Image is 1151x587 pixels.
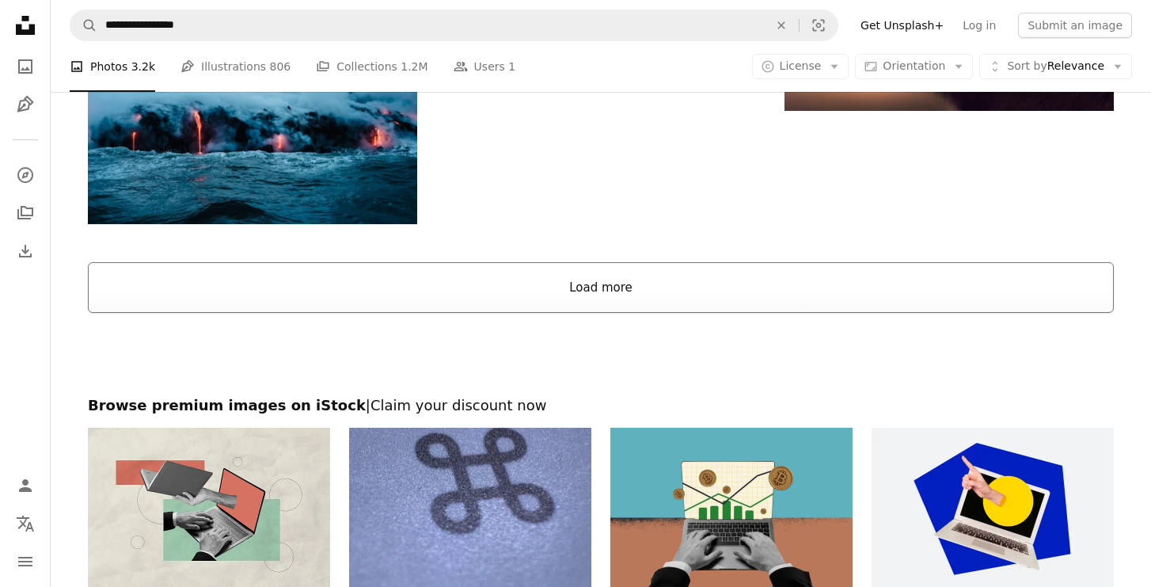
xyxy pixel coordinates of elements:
a: Download History [9,235,41,267]
button: Search Unsplash [70,10,97,40]
a: Illustrations [9,89,41,120]
a: lava dripping to ocean [88,108,417,122]
button: Orientation [855,54,973,79]
span: Relevance [1007,59,1104,74]
span: Sort by [1007,59,1047,72]
a: Log in / Sign up [9,470,41,501]
span: 806 [270,58,291,75]
span: Orientation [883,59,945,72]
a: Home — Unsplash [9,10,41,44]
span: | Claim your discount now [366,397,547,414]
img: lava dripping to ocean [88,6,417,224]
button: Sort byRelevance [979,54,1132,79]
a: Get Unsplash+ [851,13,953,38]
span: License [780,59,822,72]
a: Illustrations 806 [180,41,291,92]
button: Load more [88,262,1114,313]
span: 1.2M [401,58,427,75]
h2: Browse premium images on iStock [88,396,1114,415]
button: Menu [9,546,41,577]
button: Visual search [800,10,838,40]
a: Users 1 [454,41,516,92]
form: Find visuals sitewide [70,10,838,41]
a: Explore [9,159,41,191]
span: 1 [508,58,515,75]
a: Photos [9,51,41,82]
button: Clear [764,10,799,40]
a: Collections [9,197,41,229]
a: Collections 1.2M [316,41,427,92]
button: License [752,54,849,79]
a: Log in [953,13,1005,38]
button: Language [9,508,41,539]
button: Submit an image [1018,13,1132,38]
